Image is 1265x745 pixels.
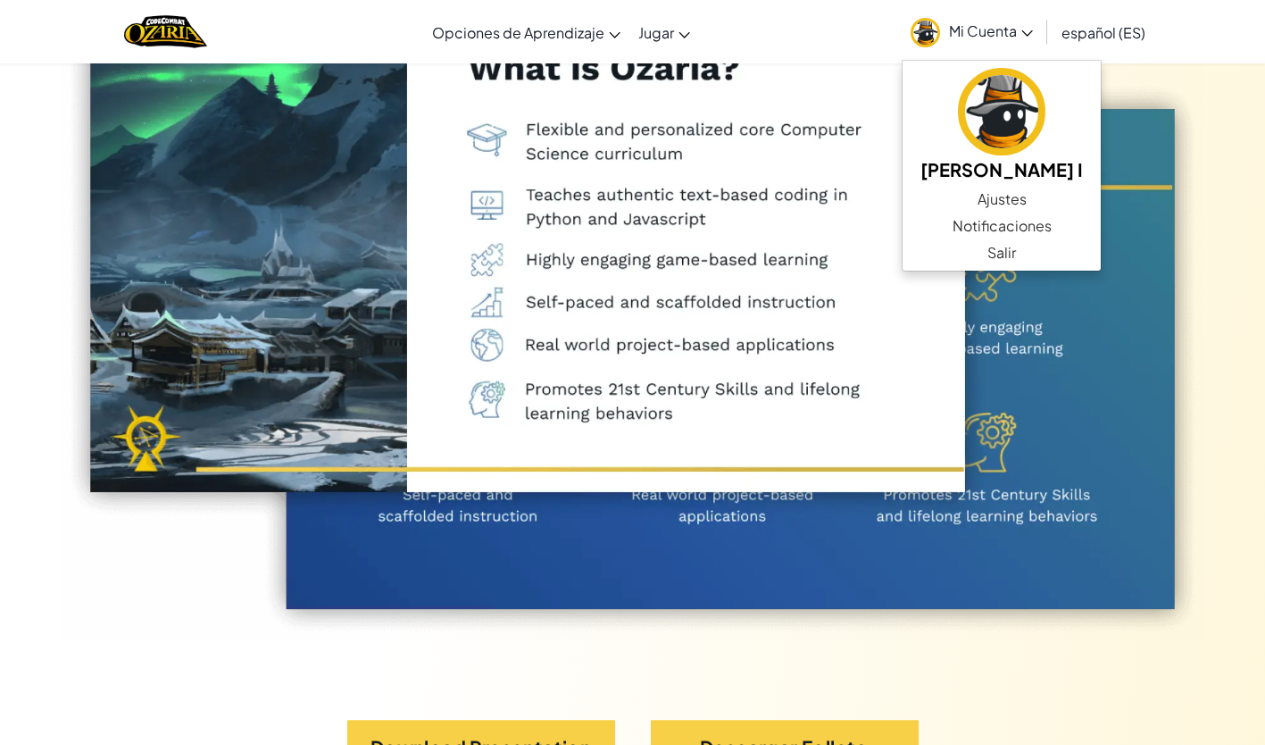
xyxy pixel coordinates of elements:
img: avatar [911,18,940,47]
a: Opciones de Aprendizaje [423,8,629,56]
a: español (ES) [1053,8,1154,56]
span: Jugar [638,23,674,42]
img: Home [124,13,207,50]
img: avatar [958,68,1045,155]
span: Notificaciones [953,215,1052,237]
a: Ajustes [903,186,1101,213]
a: Jugar [629,8,699,56]
a: [PERSON_NAME] I [903,65,1101,186]
span: Mi Cuenta [949,21,1033,40]
a: Notificaciones [903,213,1101,239]
span: Opciones de Aprendizaje [432,23,604,42]
span: español (ES) [1061,23,1145,42]
a: Salir [903,239,1101,266]
a: Mi Cuenta [902,4,1042,60]
a: Ozaria by CodeCombat logo [124,13,207,50]
h5: [PERSON_NAME] I [920,155,1083,183]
